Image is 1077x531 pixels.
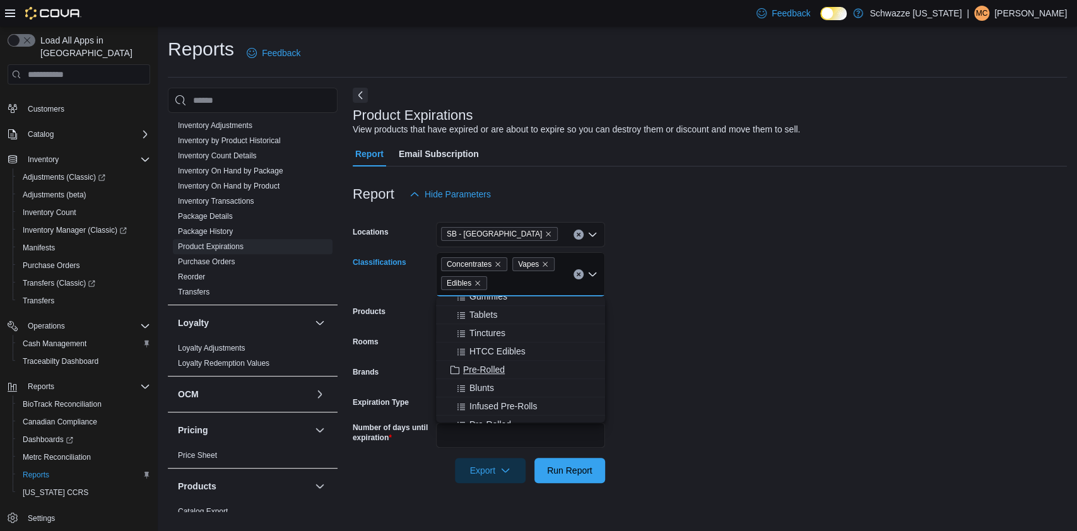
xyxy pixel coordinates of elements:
[13,431,155,448] a: Dashboards
[18,187,91,202] a: Adjustments (beta)
[178,288,209,296] a: Transfers
[13,186,155,204] button: Adjustments (beta)
[3,378,155,395] button: Reports
[178,257,235,267] span: Purchase Orders
[425,188,491,201] span: Hide Parameters
[23,207,76,218] span: Inventory Count
[18,205,81,220] a: Inventory Count
[23,172,105,182] span: Adjustments (Classic)
[436,342,605,361] button: HTCC Edibles
[168,448,338,468] div: Pricing
[35,34,150,59] span: Load All Apps in [GEOGRAPHIC_DATA]
[23,243,55,253] span: Manifests
[441,257,507,271] span: Concentrates
[178,226,233,236] span: Package History
[441,276,487,290] span: Edibles
[820,7,847,20] input: Dark Mode
[178,257,235,266] a: Purchase Orders
[13,335,155,353] button: Cash Management
[436,416,605,434] button: Pre-Rolled
[574,269,584,279] button: Clear input
[312,423,327,438] button: Pricing
[28,513,55,523] span: Settings
[18,240,60,255] a: Manifests
[18,223,150,238] span: Inventory Manager (Classic)
[587,269,597,279] button: Close list of options
[23,511,60,526] a: Settings
[178,181,280,191] span: Inventory On Hand by Product
[18,205,150,220] span: Inventory Count
[178,480,310,493] button: Products
[436,324,605,342] button: Tinctures
[178,136,281,146] span: Inventory by Product Historical
[18,170,150,185] span: Adjustments (Classic)
[23,127,150,142] span: Catalog
[544,230,552,238] button: Remove SB - Highlands from selection in this group
[262,47,300,59] span: Feedback
[469,418,511,431] span: Pre-Rolled
[178,166,283,176] span: Inventory On Hand by Package
[436,361,605,379] button: Pre-Rolled
[534,458,605,483] button: Run Report
[18,450,96,465] a: Metrc Reconciliation
[18,432,150,447] span: Dashboards
[469,308,497,321] span: Tablets
[23,102,69,117] a: Customers
[469,400,537,412] span: Infused Pre-Rolls
[547,464,592,477] span: Run Report
[178,212,233,221] a: Package Details
[469,382,494,394] span: Blunts
[994,6,1067,21] p: [PERSON_NAME]
[23,127,59,142] button: Catalog
[18,414,150,429] span: Canadian Compliance
[23,379,150,394] span: Reports
[178,197,254,206] a: Inventory Transactions
[518,258,539,271] span: Vapes
[353,187,394,202] h3: Report
[25,7,81,20] img: Cova
[18,276,100,291] a: Transfers (Classic)
[353,423,431,443] label: Number of days until expiration
[13,239,155,257] button: Manifests
[23,190,86,200] span: Adjustments (beta)
[178,166,283,175] a: Inventory On Hand by Package
[18,336,91,351] a: Cash Management
[976,6,988,21] span: MC
[178,344,245,353] a: Loyalty Adjustments
[18,354,150,369] span: Traceabilty Dashboard
[23,452,91,462] span: Metrc Reconciliation
[28,155,59,165] span: Inventory
[18,397,107,412] a: BioTrack Reconciliation
[242,40,305,66] a: Feedback
[447,277,471,289] span: Edibles
[353,337,379,347] label: Rooms
[178,343,245,353] span: Loyalty Adjustments
[353,306,385,317] label: Products
[23,339,86,349] span: Cash Management
[23,510,150,526] span: Settings
[353,123,800,136] div: View products that have expired or are about to expire so you can destroy them or discount and mo...
[178,506,228,516] span: Catalog Export
[18,293,150,308] span: Transfers
[178,136,281,145] a: Inventory by Product Historical
[23,417,97,427] span: Canadian Compliance
[178,358,269,368] span: Loyalty Redemption Values
[353,88,368,103] button: Next
[178,317,209,329] h3: Loyalty
[23,318,70,334] button: Operations
[23,318,150,334] span: Operations
[974,6,989,21] div: Michael Cornelius
[353,257,406,267] label: Classifications
[13,484,155,501] button: [US_STATE] CCRS
[18,467,150,482] span: Reports
[13,353,155,370] button: Traceabilty Dashboard
[312,387,327,402] button: OCM
[178,242,244,251] a: Product Expirations
[13,395,155,413] button: BioTrack Reconciliation
[18,258,85,273] a: Purchase Orders
[18,432,78,447] a: Dashboards
[312,315,327,330] button: Loyalty
[28,382,54,392] span: Reports
[18,223,132,238] a: Inventory Manager (Classic)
